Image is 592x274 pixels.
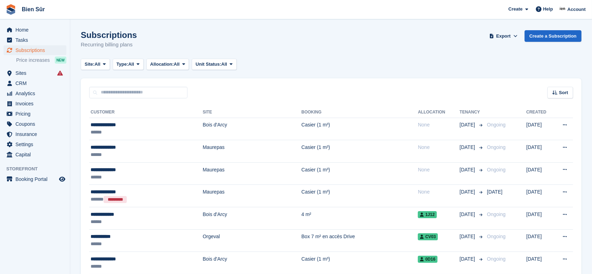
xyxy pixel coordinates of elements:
[567,6,586,13] span: Account
[460,107,484,118] th: Tenancy
[525,30,581,42] a: Create a Subscription
[16,56,66,64] a: Price increases NEW
[526,107,553,118] th: Created
[460,233,476,240] span: [DATE]
[150,61,174,68] span: Allocation:
[496,33,511,40] span: Export
[526,140,553,163] td: [DATE]
[15,68,58,78] span: Sites
[15,99,58,109] span: Invoices
[301,107,418,118] th: Booking
[221,61,227,68] span: All
[4,25,66,35] a: menu
[4,89,66,98] a: menu
[301,140,418,163] td: Casier (1 m³)
[4,119,66,129] a: menu
[487,256,506,262] span: Ongoing
[16,57,50,64] span: Price increases
[543,6,553,13] span: Help
[301,185,418,207] td: Casier (1 m³)
[203,185,301,207] td: Maurepas
[89,107,203,118] th: Customer
[487,144,506,150] span: Ongoing
[4,99,66,109] a: menu
[15,139,58,149] span: Settings
[4,150,66,159] a: menu
[81,41,137,49] p: Recurring billing plans
[15,174,58,184] span: Booking Portal
[203,140,301,163] td: Maurepas
[4,45,66,55] a: menu
[460,255,476,263] span: [DATE]
[418,166,460,174] div: None
[203,207,301,230] td: Bois d'Arcy
[203,162,301,185] td: Maurepas
[174,61,180,68] span: All
[4,68,66,78] a: menu
[301,207,418,230] td: 4 m²
[301,118,418,140] td: Casier (1 m³)
[19,4,48,15] a: Bien Sûr
[4,35,66,45] a: menu
[196,61,221,68] span: Unit Status:
[4,139,66,149] a: menu
[460,166,476,174] span: [DATE]
[526,185,553,207] td: [DATE]
[6,165,70,172] span: Storefront
[203,107,301,118] th: Site
[4,109,66,119] a: menu
[128,61,134,68] span: All
[57,70,63,76] i: Smart entry sync failures have occurred
[559,89,568,96] span: Sort
[418,211,437,218] span: 1J12
[487,167,506,172] span: Ongoing
[58,175,66,183] a: Preview store
[418,121,460,129] div: None
[418,233,438,240] span: CV03
[488,30,519,42] button: Export
[113,59,144,70] button: Type: All
[192,59,236,70] button: Unit Status: All
[487,189,502,195] span: [DATE]
[81,59,110,70] button: Site: All
[301,162,418,185] td: Casier (1 m³)
[526,229,553,252] td: [DATE]
[4,78,66,88] a: menu
[15,150,58,159] span: Capital
[460,211,476,218] span: [DATE]
[15,35,58,45] span: Tasks
[94,61,100,68] span: All
[146,59,189,70] button: Allocation: All
[418,144,460,151] div: None
[15,109,58,119] span: Pricing
[117,61,129,68] span: Type:
[15,78,58,88] span: CRM
[4,129,66,139] a: menu
[203,229,301,252] td: Orgeval
[487,211,506,217] span: Ongoing
[559,6,566,13] img: Asmaa Habri
[418,188,460,196] div: None
[526,207,553,230] td: [DATE]
[55,57,66,64] div: NEW
[15,25,58,35] span: Home
[85,61,94,68] span: Site:
[15,89,58,98] span: Analytics
[4,174,66,184] a: menu
[418,107,460,118] th: Allocation
[418,256,438,263] span: 0D16
[526,162,553,185] td: [DATE]
[526,118,553,140] td: [DATE]
[81,30,137,40] h1: Subscriptions
[15,129,58,139] span: Insurance
[460,144,476,151] span: [DATE]
[301,229,418,252] td: Box 7 m² en accès Drive
[508,6,522,13] span: Create
[6,4,16,15] img: stora-icon-8386f47178a22dfd0bd8f6a31ec36ba5ce8667c1dd55bd0f319d3a0aa187defe.svg
[487,234,506,239] span: Ongoing
[15,45,58,55] span: Subscriptions
[460,121,476,129] span: [DATE]
[460,188,476,196] span: [DATE]
[203,118,301,140] td: Bois d'Arcy
[487,122,506,128] span: Ongoing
